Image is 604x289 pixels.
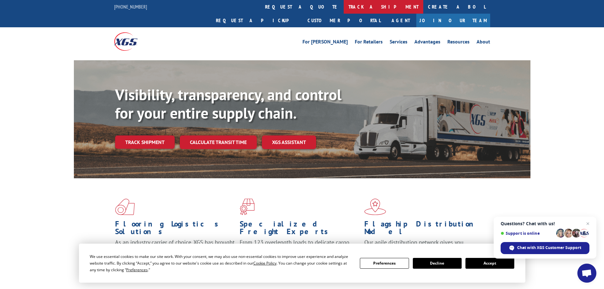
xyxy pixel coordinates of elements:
div: Cookie Consent Prompt [79,244,525,283]
a: Open chat [577,264,596,283]
h1: Flagship Distribution Model [364,220,484,239]
span: Chat with XGS Customer Support [517,245,581,251]
span: Support is online [501,231,554,236]
a: Advantages [414,39,440,46]
a: Join Our Team [416,14,490,27]
span: Preferences [126,267,148,273]
button: Decline [413,258,462,269]
div: We use essential cookies to make our site work. With your consent, we may also use non-essential ... [90,253,352,273]
button: Preferences [360,258,409,269]
a: Services [390,39,407,46]
button: Accept [465,258,514,269]
img: xgs-icon-focused-on-flooring-red [240,199,255,215]
img: xgs-icon-total-supply-chain-intelligence-red [115,199,135,215]
span: Questions? Chat with us! [501,221,589,226]
span: Our agile distribution network gives you nationwide inventory management on demand. [364,239,481,253]
span: Chat with XGS Customer Support [501,242,589,254]
p: From 123 overlength loads to delicate cargo, our experienced staff knows the best way to move you... [240,239,360,267]
span: Cookie Policy [253,260,276,266]
a: Customer Portal [303,14,385,27]
img: xgs-icon-flagship-distribution-model-red [364,199,386,215]
a: Calculate transit time [180,135,257,149]
a: Track shipment [115,135,175,149]
a: [PHONE_NUMBER] [114,3,147,10]
h1: Flooring Logistics Solutions [115,220,235,239]
a: Request a pickup [211,14,303,27]
span: As an industry carrier of choice, XGS has brought innovation and dedication to flooring logistics... [115,239,235,261]
a: About [477,39,490,46]
a: For [PERSON_NAME] [302,39,348,46]
a: Agent [385,14,416,27]
a: XGS ASSISTANT [262,135,316,149]
h1: Specialized Freight Experts [240,220,360,239]
a: For Retailers [355,39,383,46]
b: Visibility, transparency, and control for your entire supply chain. [115,85,341,123]
a: Resources [447,39,470,46]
